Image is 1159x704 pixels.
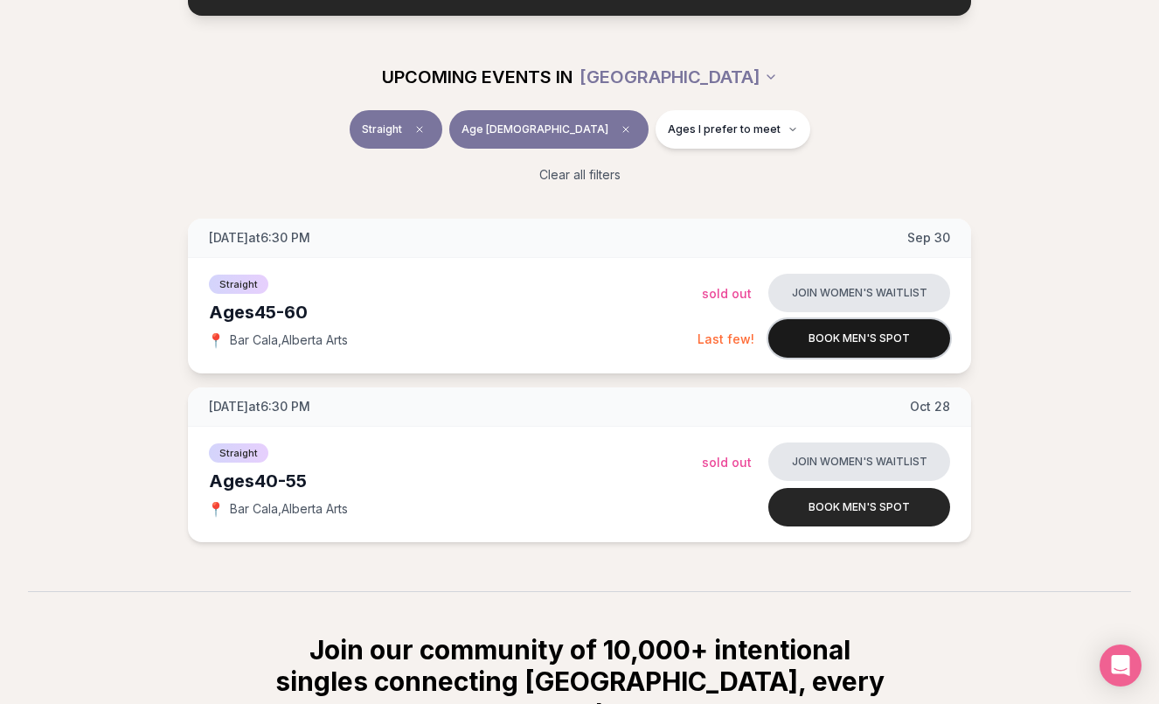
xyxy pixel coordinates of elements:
button: StraightClear event type filter [350,110,442,149]
span: Bar Cala , Alberta Arts [230,500,348,518]
span: 📍 [209,502,223,516]
span: UPCOMING EVENTS IN [382,65,573,89]
span: Ages I prefer to meet [668,122,781,136]
span: Oct 28 [910,398,950,415]
button: [GEOGRAPHIC_DATA] [579,58,778,96]
button: Book men's spot [768,488,950,526]
span: Straight [209,443,268,463]
span: Sep 30 [907,229,950,247]
button: Age [DEMOGRAPHIC_DATA]Clear age [449,110,649,149]
span: [DATE] at 6:30 PM [209,229,310,247]
span: Last few! [697,331,754,346]
span: Clear age [615,119,636,140]
button: Book men's spot [768,319,950,358]
span: Age [DEMOGRAPHIC_DATA] [462,122,608,136]
div: Ages 45-60 [209,300,697,324]
button: Clear all filters [529,156,631,194]
button: Join women's waitlist [768,274,950,312]
span: 📍 [209,333,223,347]
button: Join women's waitlist [768,443,950,481]
span: Clear event type filter [409,119,430,140]
span: [DATE] at 6:30 PM [209,398,310,415]
span: Sold Out [702,286,752,301]
span: Straight [209,275,268,294]
div: Ages 40-55 [209,469,702,493]
span: Straight [362,122,402,136]
button: Ages I prefer to meet [656,110,810,149]
span: Bar Cala , Alberta Arts [230,331,348,349]
div: Open Intercom Messenger [1100,645,1142,687]
span: Sold Out [702,455,752,470]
